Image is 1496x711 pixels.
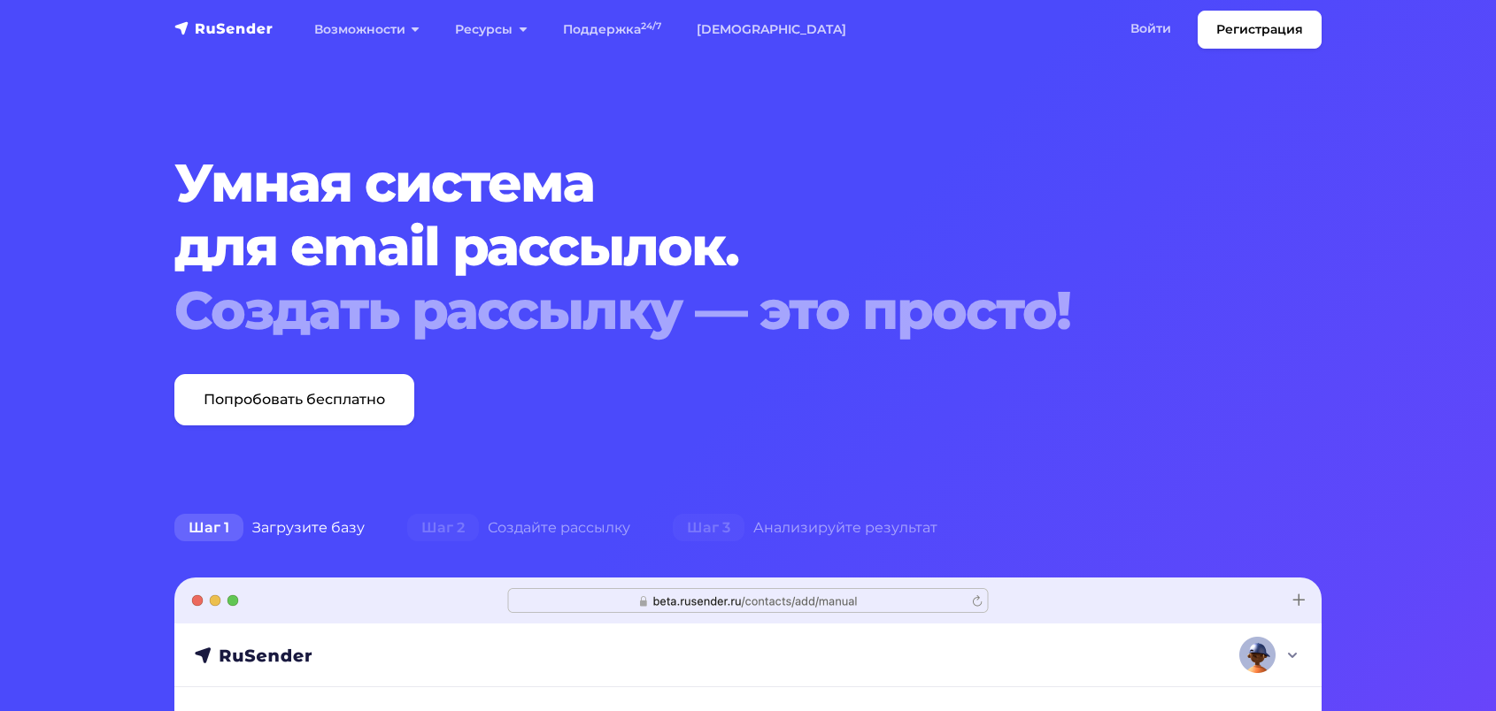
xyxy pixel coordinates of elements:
span: Шаг 3 [673,514,744,542]
a: Регистрация [1198,11,1322,49]
a: Возможности [297,11,437,48]
span: Шаг 1 [174,514,243,542]
div: Анализируйте результат [652,510,959,546]
a: Ресурсы [437,11,544,48]
span: Шаг 2 [407,514,479,542]
a: Поддержка24/7 [545,11,679,48]
a: Попробовать бесплатно [174,374,414,425]
div: Загрузите базу [153,510,386,546]
img: RuSender [174,19,274,37]
div: Создайте рассылку [386,510,652,546]
a: Войти [1113,11,1189,47]
sup: 24/7 [641,20,661,32]
a: [DEMOGRAPHIC_DATA] [679,11,864,48]
h1: Умная система для email рассылок. [174,151,1224,342]
div: Создать рассылку — это просто! [174,279,1224,342]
